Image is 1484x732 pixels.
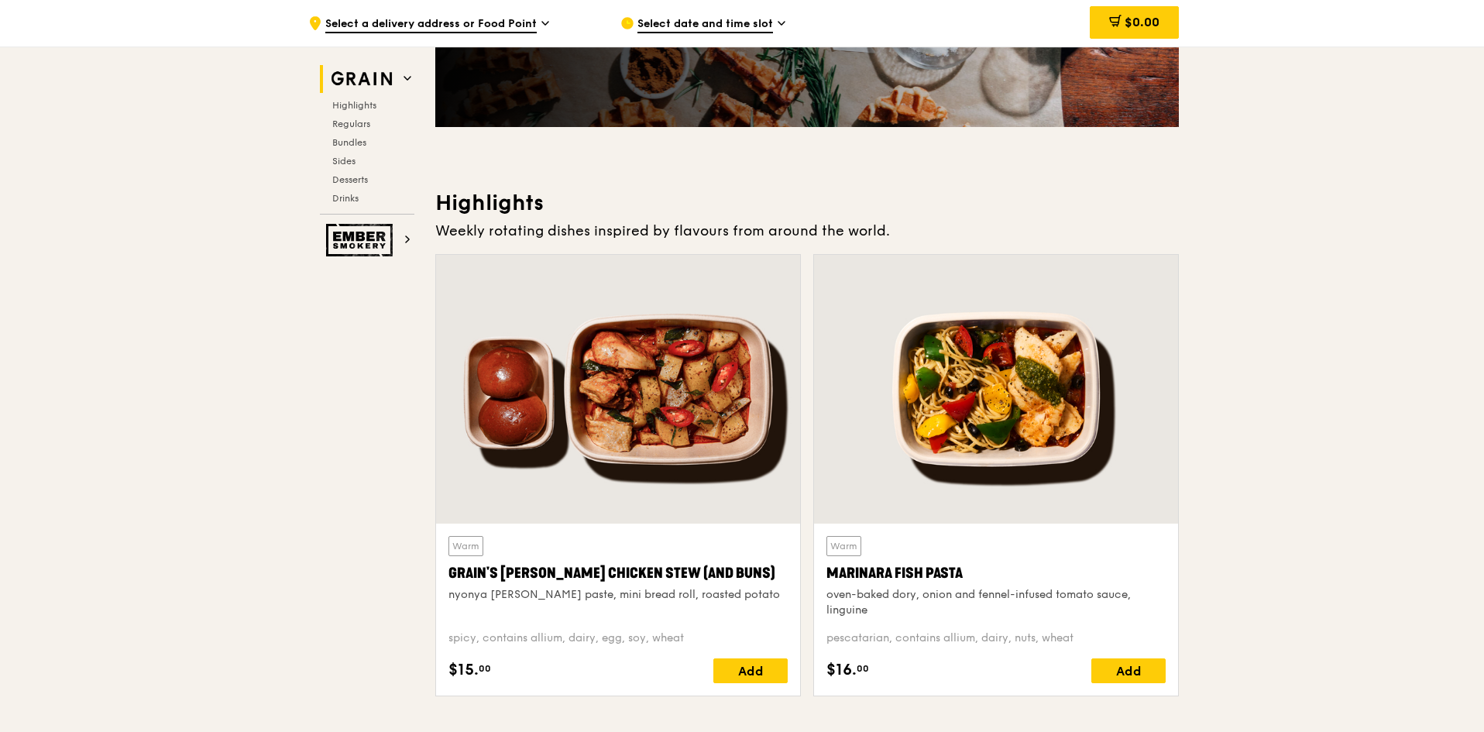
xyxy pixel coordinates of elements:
div: Marinara Fish Pasta [826,562,1166,584]
img: Ember Smokery web logo [326,224,397,256]
h3: Highlights [435,189,1179,217]
div: oven-baked dory, onion and fennel-infused tomato sauce, linguine [826,587,1166,618]
div: nyonya [PERSON_NAME] paste, mini bread roll, roasted potato [448,587,788,603]
div: Warm [448,536,483,556]
span: Select date and time slot [637,16,773,33]
span: $0.00 [1125,15,1159,29]
span: Regulars [332,119,370,129]
div: Grain's [PERSON_NAME] Chicken Stew (and buns) [448,562,788,584]
span: $16. [826,658,857,682]
span: Sides [332,156,356,167]
div: Weekly rotating dishes inspired by flavours from around the world. [435,220,1179,242]
div: Add [1091,658,1166,683]
span: 00 [857,662,869,675]
span: Drinks [332,193,359,204]
div: Add [713,658,788,683]
span: 00 [479,662,491,675]
span: Select a delivery address or Food Point [325,16,537,33]
img: Grain web logo [326,65,397,93]
div: spicy, contains allium, dairy, egg, soy, wheat [448,631,788,646]
div: pescatarian, contains allium, dairy, nuts, wheat [826,631,1166,646]
span: Desserts [332,174,368,185]
span: Bundles [332,137,366,148]
span: Highlights [332,100,376,111]
span: $15. [448,658,479,682]
div: Warm [826,536,861,556]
